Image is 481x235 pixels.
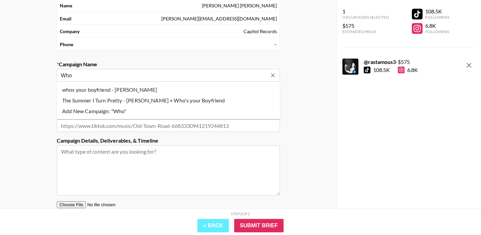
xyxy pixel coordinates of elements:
div: $575 [342,22,389,29]
label: Campaign Name [57,61,280,68]
strong: Name [60,3,72,9]
div: [PERSON_NAME] [PERSON_NAME] [202,3,277,9]
div: [PERSON_NAME][EMAIL_ADDRESS][DOMAIN_NAME] [161,16,277,22]
li: whos your boyfriend - [PERSON_NAME] [57,84,280,95]
li: The Summer I Turn Pretty - [PERSON_NAME] + Who's your Boyfriend [57,95,280,106]
button: « Back [197,219,229,232]
li: Add New Campaign: "Who" [57,106,280,116]
div: 6.8K [425,22,449,29]
div: – [274,42,277,48]
div: 108.5K [425,8,449,15]
input: Old Town Road - Lil Nas X + Billy Ray Cyrus [61,72,267,79]
div: 1 [342,8,389,15]
div: Influencers Selected [342,15,389,20]
div: - $ 575 [364,59,418,65]
label: Campaign Details, Deliverables, & Timeline [57,137,280,144]
div: Estimated Price [342,29,389,34]
div: Followers [425,29,449,34]
button: remove [462,59,476,72]
div: Followers [425,15,449,20]
strong: Phone [60,42,73,48]
input: https://www.tiktok.com/music/Old-Town-Road-6683330941219244813 [57,119,280,132]
div: 6.8K [398,67,418,73]
div: Step 2 of 2 [231,211,250,216]
strong: Company [60,28,79,34]
strong: Email [60,16,71,22]
input: Submit Brief [234,219,284,232]
strong: @ rastamous3 [364,59,396,65]
div: Capitol Records [244,28,277,34]
button: Clear [268,71,278,80]
div: 108.5K [373,67,390,73]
